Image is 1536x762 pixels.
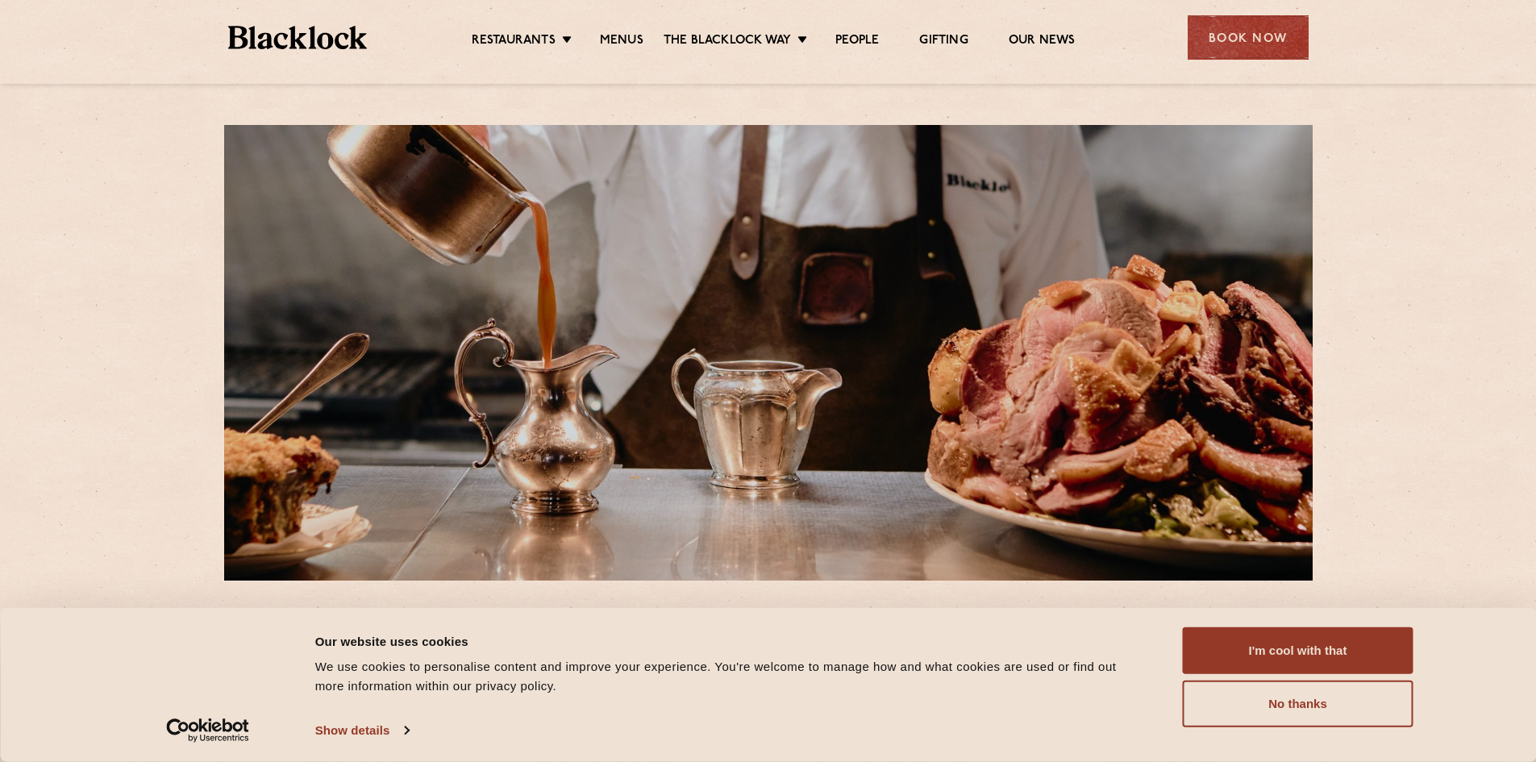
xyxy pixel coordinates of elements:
[664,33,791,51] a: The Blacklock Way
[600,33,643,51] a: Menus
[315,718,409,743] a: Show details
[1183,627,1413,674] button: I'm cool with that
[835,33,879,51] a: People
[1183,681,1413,727] button: No thanks
[137,718,278,743] a: Usercentrics Cookiebot - opens in a new window
[1188,15,1309,60] div: Book Now
[315,657,1147,696] div: We use cookies to personalise content and improve your experience. You're welcome to manage how a...
[919,33,968,51] a: Gifting
[315,631,1147,651] div: Our website uses cookies
[472,33,556,51] a: Restaurants
[228,26,368,49] img: BL_Textured_Logo-footer-cropped.svg
[1009,33,1076,51] a: Our News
